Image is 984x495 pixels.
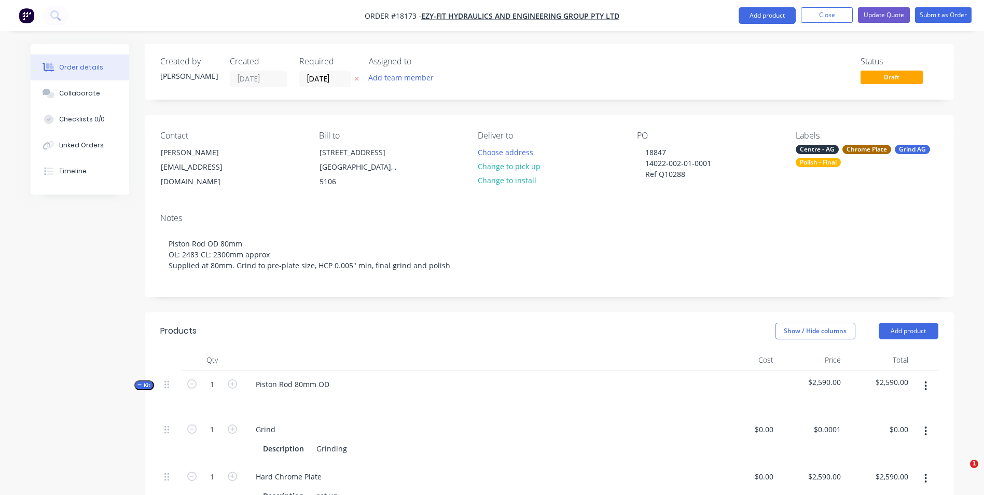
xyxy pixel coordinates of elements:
div: Required [299,57,356,66]
div: Assigned to [369,57,473,66]
span: 1 [970,460,978,468]
div: [PERSON_NAME] [160,71,217,81]
span: Order #18173 - [365,11,421,21]
button: Collaborate [31,80,129,106]
button: Change to pick up [472,159,546,173]
div: Chrome Plate [842,145,891,154]
div: Notes [160,213,938,223]
span: Draft [861,71,923,84]
button: Submit as Order [915,7,972,23]
div: Polish - Final [796,158,841,167]
span: $2,590.00 [782,377,841,388]
button: Linked Orders [31,132,129,158]
div: [PERSON_NAME][EMAIL_ADDRESS][DOMAIN_NAME] [152,145,256,189]
span: $2,590.00 [849,377,908,388]
iframe: Intercom live chat [949,460,974,485]
div: Grind [247,422,284,437]
button: Show / Hide columns [775,323,855,339]
div: [PERSON_NAME] [161,145,247,160]
button: Add team member [363,71,439,85]
button: Add product [739,7,796,24]
div: Deliver to [478,131,620,141]
span: Kit [137,381,151,389]
div: Piston Rod OD 80mm OL: 2483 CL: 2300mm approx Supplied at 80mm. Grind to pre-plate size, HCP 0.00... [160,228,938,281]
div: [STREET_ADDRESS] [320,145,406,160]
button: Order details [31,54,129,80]
button: Choose address [472,145,538,159]
div: Products [160,325,197,337]
div: Total [845,350,912,370]
div: Piston Rod 80mm OD [247,377,338,392]
a: Ezy-Fit Hydraulics and Engineering Group Pty Ltd [421,11,619,21]
button: Close [801,7,853,23]
div: Price [778,350,845,370]
div: Collaborate [59,89,100,98]
div: Created by [160,57,217,66]
div: 18847 14022-002-01-0001 Ref Q10288 [637,145,719,182]
div: [STREET_ADDRESS][GEOGRAPHIC_DATA], , 5106 [311,145,414,189]
div: Linked Orders [59,141,104,150]
div: Cost [710,350,778,370]
div: [EMAIL_ADDRESS][DOMAIN_NAME] [161,160,247,189]
button: Add team member [369,71,439,85]
div: [GEOGRAPHIC_DATA], , 5106 [320,160,406,189]
button: Kit [134,380,154,390]
div: Status [861,57,938,66]
button: Timeline [31,158,129,184]
div: Centre - AG [796,145,839,154]
div: Bill to [319,131,461,141]
img: Factory [19,8,34,23]
div: Order details [59,63,103,72]
div: Timeline [59,167,87,176]
div: Contact [160,131,302,141]
button: Change to install [472,173,542,187]
div: Created [230,57,287,66]
div: Checklists 0/0 [59,115,105,124]
div: Qty [181,350,243,370]
div: Grinding [312,441,351,456]
div: Labels [796,131,938,141]
div: Description [259,441,308,456]
button: Update Quote [858,7,910,23]
button: Add product [879,323,938,339]
div: PO [637,131,779,141]
button: Checklists 0/0 [31,106,129,132]
div: Grind AG [895,145,930,154]
div: Hard Chrome Plate [247,469,330,484]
